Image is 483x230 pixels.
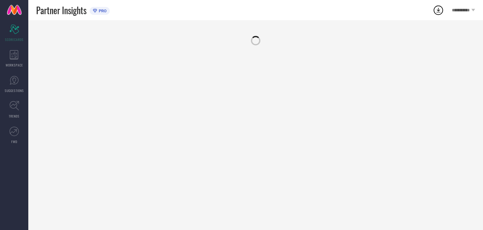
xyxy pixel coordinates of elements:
[5,37,24,42] span: SCORECARDS
[11,139,17,144] span: FWD
[9,114,19,118] span: TRENDS
[5,88,24,93] span: SUGGESTIONS
[6,63,23,67] span: WORKSPACE
[36,4,86,17] span: Partner Insights
[433,4,444,16] div: Open download list
[97,9,107,13] span: PRO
